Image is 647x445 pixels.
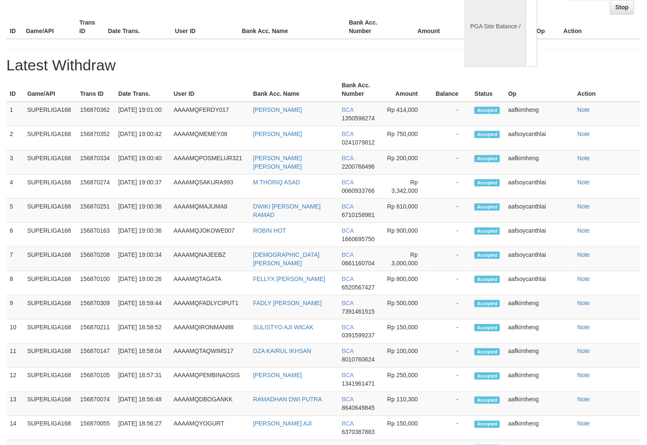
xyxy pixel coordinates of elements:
td: - [430,175,471,199]
span: BCA [342,251,354,258]
span: 8640649845 [342,405,375,412]
td: 156870055 [77,416,115,440]
td: [DATE] 19:00:37 [115,175,170,199]
td: Rp 3,000,000 [383,247,430,271]
td: Rp 100,000 [383,344,430,368]
span: Accepted [475,300,500,307]
span: BCA [342,348,354,355]
a: DZA KAIRUL IKHSAN [253,348,311,355]
td: 6 [6,223,24,247]
td: [DATE] 18:58:52 [115,320,170,344]
a: Note [578,227,590,234]
th: Op [533,15,560,39]
td: - [430,271,471,295]
td: [DATE] 18:59:44 [115,295,170,320]
td: [DATE] 18:57:31 [115,368,170,392]
th: Game/API [24,78,77,102]
th: Game/API [22,15,76,39]
td: 3 [6,150,24,175]
td: 156870334 [77,150,115,175]
a: Note [578,251,590,258]
a: ROBIN HOT [253,227,286,234]
td: - [430,126,471,150]
th: Bank Acc. Name [250,78,339,102]
a: [PERSON_NAME] [PERSON_NAME] [253,155,302,170]
td: Rp 750,000 [383,126,430,150]
td: 9 [6,295,24,320]
span: 1341961471 [342,381,375,387]
span: 6710158981 [342,211,375,218]
td: SUPERLIGA168 [24,150,77,175]
td: 10 [6,320,24,344]
span: Accepted [475,131,500,138]
span: 0241079812 [342,139,375,146]
td: aafkimheng [505,392,574,416]
td: aafkimheng [505,416,574,440]
td: SUPERLIGA168 [24,368,77,392]
td: Rp 150,000 [383,416,430,440]
td: AAAAMQJOKOWE007 [170,223,250,247]
span: 6520567427 [342,284,375,291]
td: Rp 500,000 [383,295,430,320]
td: 4 [6,175,24,199]
td: AAAAMQFADLYCIPUT1 [170,295,250,320]
td: 8 [6,271,24,295]
th: Amount [383,78,430,102]
span: 2200768496 [342,163,375,170]
td: 156870211 [77,320,115,344]
a: [PERSON_NAME] [253,131,302,137]
span: 0391599237 [342,332,375,339]
th: Bank Acc. Number [346,15,399,39]
td: Rp 110,300 [383,392,430,416]
td: aafkimheng [505,102,574,126]
td: 5 [6,199,24,223]
a: Note [578,106,590,113]
span: 7391461515 [342,308,375,315]
td: [DATE] 18:56:27 [115,416,170,440]
td: AAAAMQPOSMELUR321 [170,150,250,175]
td: SUPERLIGA168 [24,344,77,368]
a: FELLYX [PERSON_NAME] [253,275,325,282]
td: Rp 3,342,000 [383,175,430,199]
td: AAAAMQTAGATA [170,271,250,295]
a: [DEMOGRAPHIC_DATA][PERSON_NAME] [253,251,320,267]
td: - [430,320,471,344]
span: Accepted [475,373,500,380]
td: AAAAMQMAJUMA8 [170,199,250,223]
a: Note [578,420,590,427]
a: FADLY [PERSON_NAME] [253,300,322,306]
span: BCA [342,372,354,379]
a: SULISTYO AJI WICAK [253,324,314,331]
span: BCA [342,300,354,306]
td: AAAAMQFERDY017 [170,102,250,126]
th: Action [560,15,641,39]
td: SUPERLIGA168 [24,392,77,416]
h1: Latest Withdraw [6,57,641,74]
span: 8010760624 [342,356,375,363]
td: aafsoycanthlai [505,199,574,223]
td: 1 [6,102,24,126]
span: BCA [342,155,354,161]
td: 13 [6,392,24,416]
span: BCA [342,275,354,282]
th: Bank Acc. Name [239,15,346,39]
th: Bank Acc. Number [339,78,383,102]
th: User ID [172,15,239,39]
td: aafkimheng [505,344,574,368]
a: M THORIQ ASAD [253,179,300,186]
td: Rp 250,000 [383,368,430,392]
th: Trans ID [77,78,115,102]
span: BCA [342,396,354,403]
td: aafsoycanthlai [505,126,574,150]
span: 0060933766 [342,187,375,194]
td: Rp 414,000 [383,102,430,126]
a: Note [578,324,590,331]
a: [PERSON_NAME] [253,372,302,379]
td: - [430,247,471,271]
span: Accepted [475,179,500,186]
a: [PERSON_NAME] [253,106,302,113]
span: BCA [342,131,354,137]
td: [DATE] 18:56:48 [115,392,170,416]
td: SUPERLIGA168 [24,295,77,320]
a: RAMADHAN DWI PUTRA [253,396,322,403]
